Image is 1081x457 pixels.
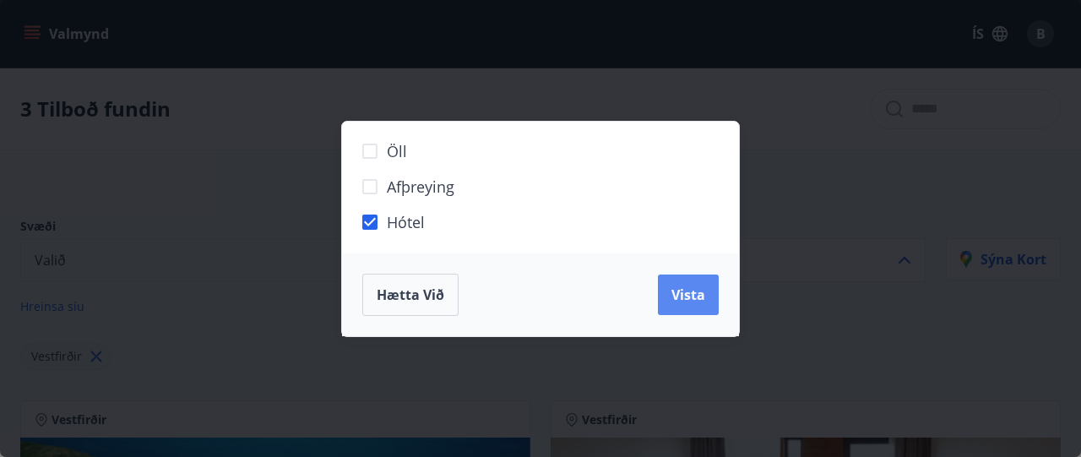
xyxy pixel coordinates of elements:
[387,140,407,162] span: Öll
[377,286,444,304] span: Hætta við
[658,275,719,315] button: Vista
[362,274,459,316] button: Hætta við
[387,211,425,233] span: Hótel
[671,286,705,304] span: Vista
[387,176,454,198] span: Afþreying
